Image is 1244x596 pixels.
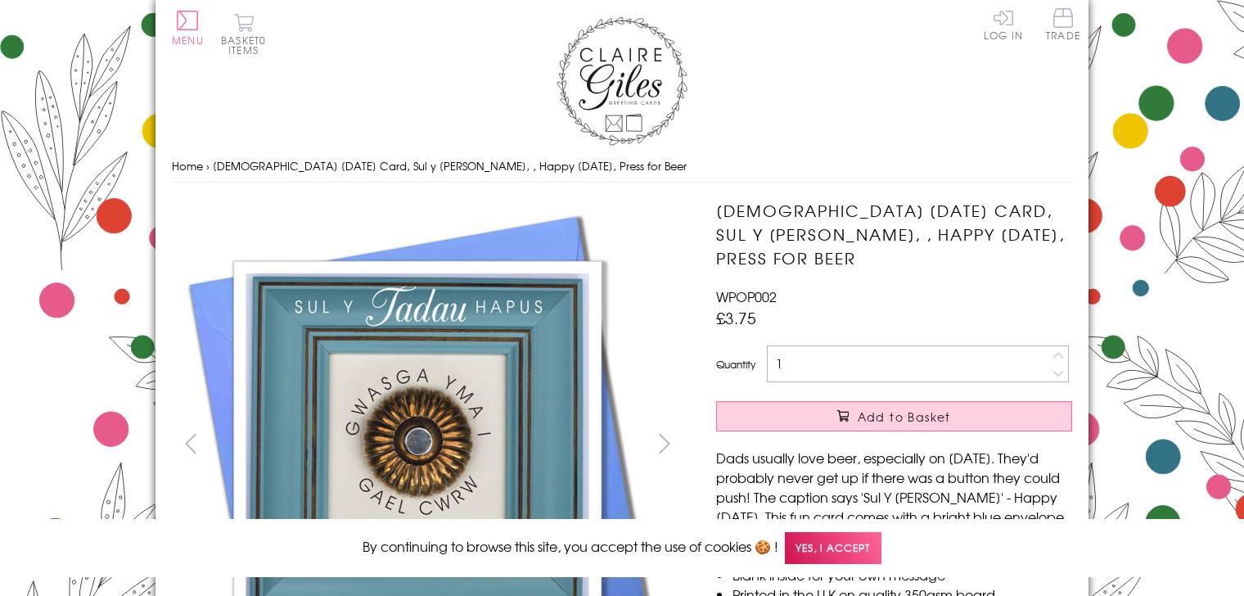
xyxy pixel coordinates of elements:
a: Home [172,158,203,174]
label: Quantity [716,357,755,372]
span: Trade [1046,8,1080,40]
a: Trade [1046,8,1080,43]
button: Add to Basket [716,401,1072,431]
button: Menu [172,11,204,45]
p: Dads usually love beer, especially on [DATE]. They'd probably never get up if there was a button ... [716,448,1072,526]
span: £3.75 [716,306,756,329]
span: Yes, I accept [785,532,881,564]
span: Menu [172,33,204,47]
a: Log In [984,8,1023,40]
button: Basket0 items [221,13,266,55]
h1: [DEMOGRAPHIC_DATA] [DATE] Card, Sul y [PERSON_NAME], , Happy [DATE], Press for Beer [716,199,1072,269]
span: [DEMOGRAPHIC_DATA] [DATE] Card, Sul y [PERSON_NAME], , Happy [DATE], Press for Beer [213,158,687,174]
nav: breadcrumbs [172,150,1072,183]
span: Add to Basket [858,409,951,425]
button: prev [172,425,209,462]
span: WPOP002 [716,287,777,306]
img: Claire Giles Greetings Cards [557,16,687,146]
span: 0 items [228,33,266,57]
button: next [647,425,683,462]
span: › [206,158,210,174]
